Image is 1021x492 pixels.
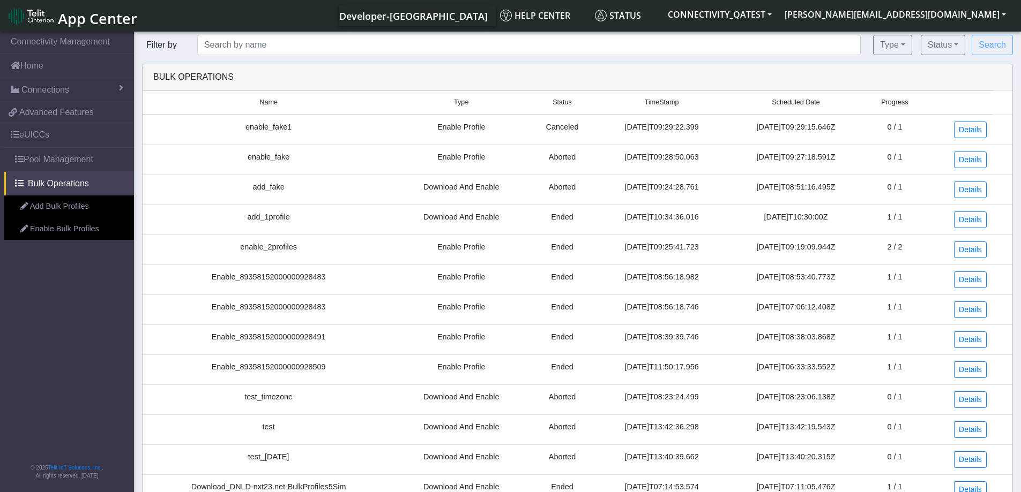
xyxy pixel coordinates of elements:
a: Pool Management [4,148,134,171]
button: CONNECTIVITY_QATEST [661,5,778,24]
td: 0 / 1 [865,384,925,414]
span: Developer-[GEOGRAPHIC_DATA] [339,10,488,22]
td: test_[DATE] [143,444,394,474]
td: Enable Profile [394,145,528,175]
td: 0 / 1 [865,145,925,175]
td: Enable_89358152000000928483 [143,294,394,324]
a: Details [954,122,987,138]
input: Search by name [197,35,861,55]
td: 0 / 1 [865,444,925,474]
td: Ended [528,264,597,294]
td: Ended [528,324,597,354]
span: Progress [881,97,908,108]
td: add_fake [143,175,394,205]
a: Details [954,361,987,378]
td: 1 / 1 [865,264,925,294]
button: Search [972,35,1013,55]
td: [DATE]T10:34:36.016 [597,205,727,234]
td: Download And Enable [394,414,528,444]
td: 1 / 1 [865,294,925,324]
td: [DATE]T08:39:39.746 [597,324,727,354]
span: Bulk Operations [28,177,89,190]
td: Ended [528,234,597,264]
span: Scheduled Date [772,97,820,108]
span: Advanced Features [19,106,94,119]
a: Status [591,5,661,26]
td: 0 / 1 [865,115,925,145]
img: logo-telit-cinterion-gw-new.png [9,7,54,25]
td: [DATE]T11:50:17.956 [597,354,727,384]
span: Connections [21,84,69,96]
td: Enable Profile [394,264,528,294]
span: TimeStamp [645,97,679,108]
td: [DATE]T10:30:00Z [727,205,865,234]
a: Details [954,211,987,228]
td: Aborted [528,384,597,414]
td: Enable Profile [394,115,528,145]
td: Aborted [528,444,597,474]
a: Bulk Operations [4,172,134,195]
a: Details [954,301,987,318]
td: Enable_89358152000000928509 [143,354,394,384]
td: Aborted [528,145,597,175]
span: Name [259,97,278,108]
td: [DATE]T08:51:16.495Z [727,175,865,205]
td: Download And Enable [394,444,528,474]
span: Status [553,97,572,108]
td: Aborted [528,175,597,205]
a: Add Bulk Profiles [4,195,134,218]
td: [DATE]T09:28:50.063 [597,145,727,175]
div: Bulk Operations [145,71,1010,84]
td: 0 / 1 [865,175,925,205]
td: [DATE]T09:29:15.646Z [727,115,865,145]
td: [DATE]T08:38:03.868Z [727,324,865,354]
td: [DATE]T13:40:39.662 [597,444,727,474]
td: [DATE]T09:29:22.399 [597,115,727,145]
td: 0 / 1 [865,414,925,444]
td: enable_fake [143,145,394,175]
td: [DATE]T13:42:19.543Z [727,414,865,444]
span: Type [454,97,468,108]
button: [PERSON_NAME][EMAIL_ADDRESS][DOMAIN_NAME] [778,5,1012,24]
td: [DATE]T09:24:28.761 [597,175,727,205]
a: Details [954,421,987,438]
td: [DATE]T08:56:18.982 [597,264,727,294]
td: Ended [528,205,597,234]
img: knowledge.svg [500,10,512,21]
button: Type [873,35,912,55]
td: Download And Enable [394,175,528,205]
td: [DATE]T13:42:36.298 [597,414,727,444]
img: status.svg [595,10,607,21]
td: 1 / 1 [865,324,925,354]
a: Details [954,271,987,288]
td: enable_2profiles [143,234,394,264]
a: Details [954,331,987,348]
td: test_timezone [143,384,394,414]
span: Help center [500,10,570,21]
td: Download And Enable [394,205,528,234]
a: Enable Bulk Profiles [4,218,134,240]
td: Enable_89358152000000928491 [143,324,394,354]
span: App Center [58,9,137,28]
td: Enable Profile [394,324,528,354]
a: Details [954,152,987,168]
td: [DATE]T08:23:24.499 [597,384,727,414]
td: [DATE]T09:27:18.591Z [727,145,865,175]
td: Canceled [528,115,597,145]
td: [DATE]T06:33:33.552Z [727,354,865,384]
td: Enable_89358152000000928483 [143,264,394,294]
a: Details [954,391,987,408]
td: [DATE]T09:19:09.944Z [727,234,865,264]
a: Details [954,181,987,198]
td: Enable Profile [394,354,528,384]
td: Ended [528,294,597,324]
td: 2 / 2 [865,234,925,264]
td: 1 / 1 [865,205,925,234]
td: Download And Enable [394,384,528,414]
a: Telit IoT Solutions, Inc. [48,465,102,471]
a: Your current platform instance [339,5,487,26]
td: test [143,414,394,444]
a: Details [954,451,987,468]
td: Aborted [528,414,597,444]
td: [DATE]T07:06:12.408Z [727,294,865,324]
